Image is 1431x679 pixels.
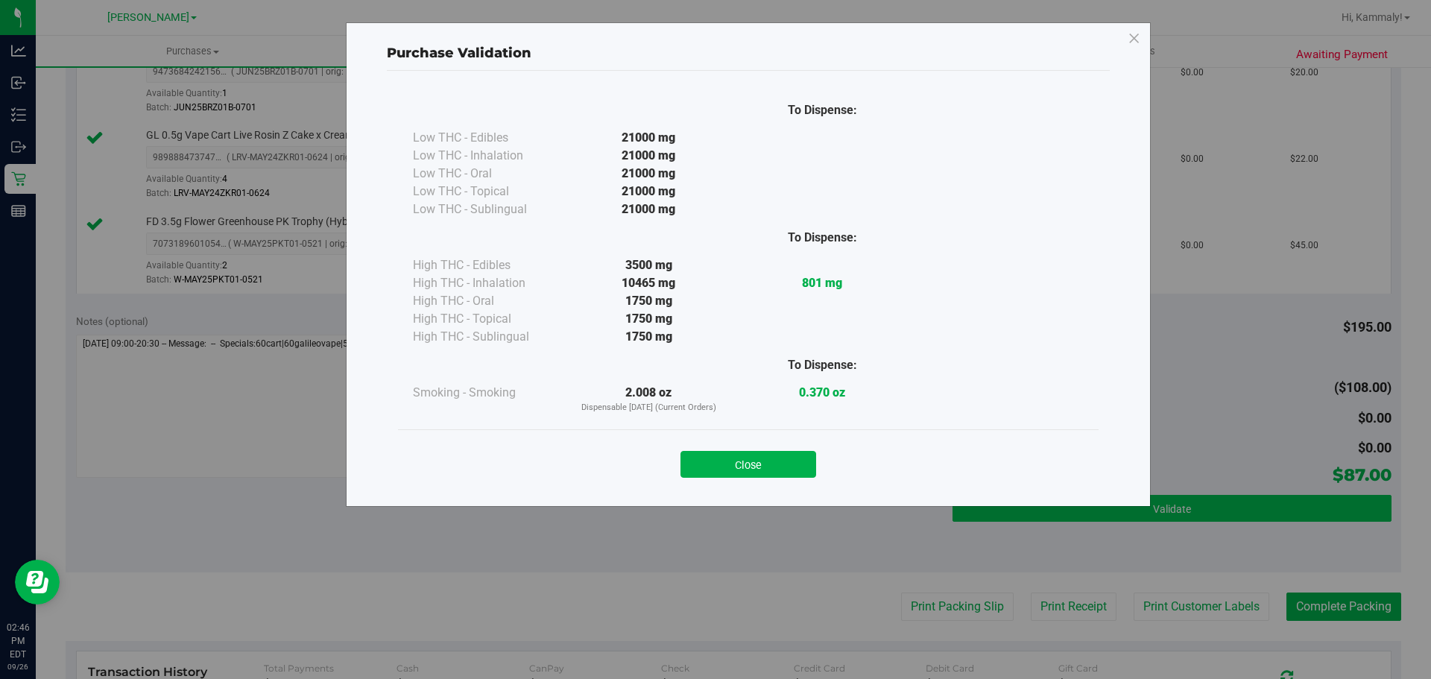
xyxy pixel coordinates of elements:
div: High THC - Oral [413,292,562,310]
div: Low THC - Topical [413,183,562,200]
div: 21000 mg [562,165,736,183]
div: High THC - Sublingual [413,328,562,346]
strong: 0.370 oz [799,385,845,399]
div: To Dispense: [736,229,909,247]
button: Close [680,451,816,478]
span: Purchase Validation [387,45,531,61]
div: 21000 mg [562,147,736,165]
strong: 801 mg [802,276,842,290]
div: 1750 mg [562,292,736,310]
div: 2.008 oz [562,384,736,414]
div: 1750 mg [562,310,736,328]
div: 10465 mg [562,274,736,292]
div: To Dispense: [736,356,909,374]
div: Low THC - Sublingual [413,200,562,218]
div: High THC - Topical [413,310,562,328]
div: 21000 mg [562,200,736,218]
div: High THC - Edibles [413,256,562,274]
div: 21000 mg [562,129,736,147]
div: 3500 mg [562,256,736,274]
div: 21000 mg [562,183,736,200]
div: Low THC - Edibles [413,129,562,147]
div: Low THC - Inhalation [413,147,562,165]
div: Low THC - Oral [413,165,562,183]
p: Dispensable [DATE] (Current Orders) [562,402,736,414]
iframe: Resource center [15,560,60,604]
div: To Dispense: [736,101,909,119]
div: High THC - Inhalation [413,274,562,292]
div: Smoking - Smoking [413,384,562,402]
div: 1750 mg [562,328,736,346]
